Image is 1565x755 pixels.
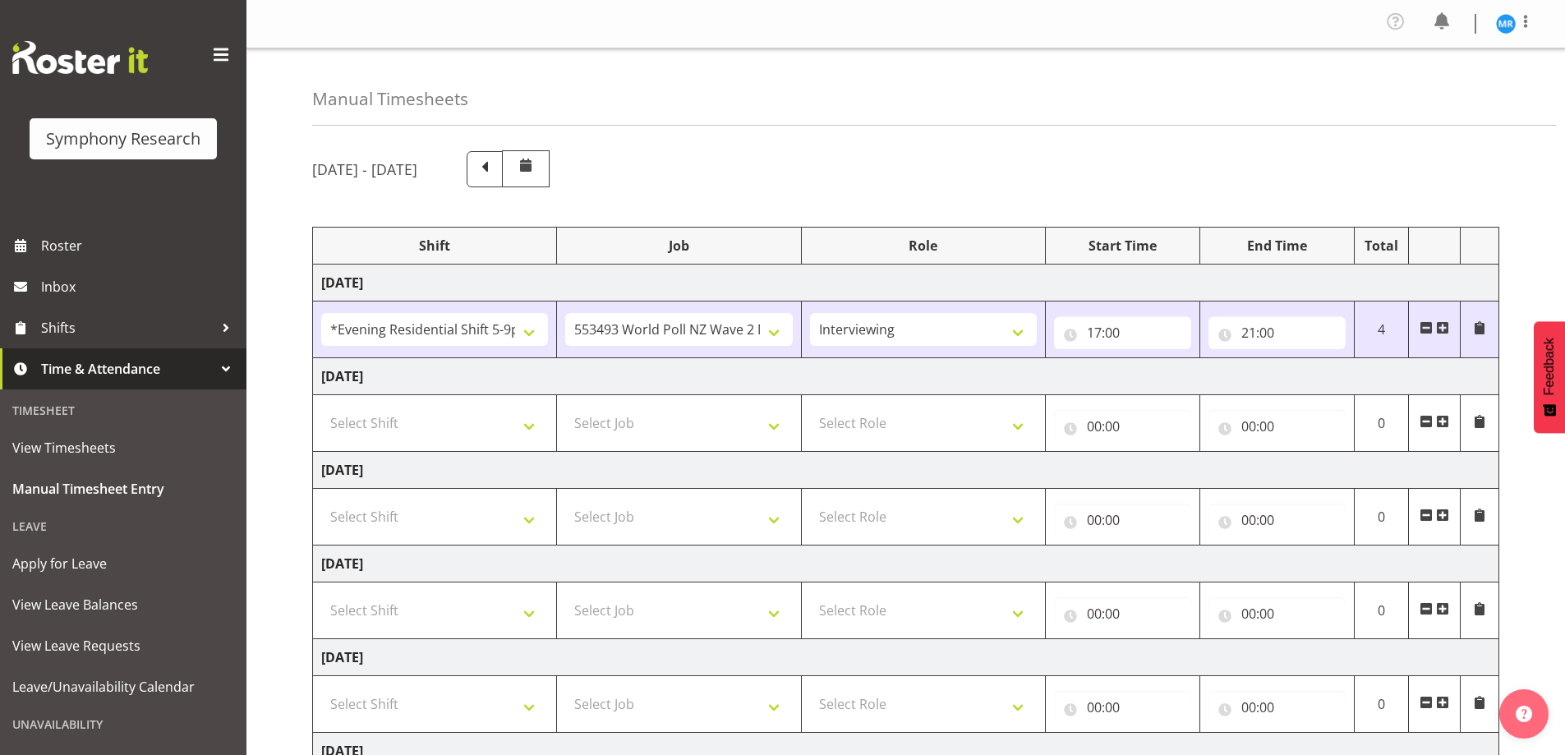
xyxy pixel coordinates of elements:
span: Shifts [41,315,214,340]
a: Apply for Leave [4,543,242,584]
a: View Leave Requests [4,625,242,666]
div: Unavailability [4,707,242,741]
input: Click to select... [1208,316,1346,349]
td: 0 [1354,582,1409,639]
div: Job [565,236,792,256]
span: Feedback [1542,338,1557,395]
input: Click to select... [1208,410,1346,443]
td: 0 [1354,676,1409,733]
a: Leave/Unavailability Calendar [4,666,242,707]
td: 0 [1354,489,1409,546]
span: Apply for Leave [12,551,234,576]
span: View Leave Balances [12,592,234,617]
td: 4 [1354,302,1409,358]
td: 0 [1354,395,1409,452]
img: help-xxl-2.png [1516,706,1532,722]
span: View Leave Requests [12,633,234,658]
a: View Timesheets [4,427,242,468]
input: Click to select... [1054,691,1191,724]
button: Feedback - Show survey [1534,321,1565,433]
td: [DATE] [313,358,1499,395]
span: Leave/Unavailability Calendar [12,674,234,699]
td: [DATE] [313,265,1499,302]
h4: Manual Timesheets [312,90,468,108]
a: View Leave Balances [4,584,242,625]
input: Click to select... [1208,691,1346,724]
td: [DATE] [313,639,1499,676]
div: Symphony Research [46,127,200,151]
input: Click to select... [1054,504,1191,536]
input: Click to select... [1054,597,1191,630]
span: Time & Attendance [41,357,214,381]
img: michael-robinson11856.jpg [1496,14,1516,34]
h5: [DATE] - [DATE] [312,160,417,178]
div: Role [810,236,1037,256]
div: Total [1363,236,1401,256]
span: View Timesheets [12,435,234,460]
td: [DATE] [313,546,1499,582]
div: Shift [321,236,548,256]
div: End Time [1208,236,1346,256]
input: Click to select... [1054,410,1191,443]
input: Click to select... [1208,597,1346,630]
td: [DATE] [313,452,1499,489]
input: Click to select... [1054,316,1191,349]
input: Click to select... [1208,504,1346,536]
span: Inbox [41,274,238,299]
img: Rosterit website logo [12,41,148,74]
span: Roster [41,233,238,258]
div: Start Time [1054,236,1191,256]
div: Timesheet [4,394,242,427]
span: Manual Timesheet Entry [12,476,234,501]
div: Leave [4,509,242,543]
a: Manual Timesheet Entry [4,468,242,509]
